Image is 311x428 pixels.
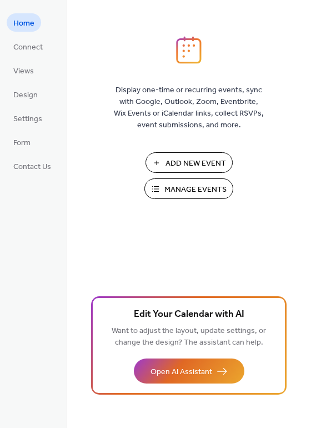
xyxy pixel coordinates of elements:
span: Contact Us [13,161,51,173]
span: Edit Your Calendar with AI [134,307,244,322]
span: Home [13,18,34,29]
span: Settings [13,113,42,125]
span: Want to adjust the layout, update settings, or change the design? The assistant can help. [112,324,266,350]
a: Views [7,61,41,79]
span: Open AI Assistant [151,366,212,378]
span: Design [13,89,38,101]
span: Form [13,137,31,149]
span: Views [13,66,34,77]
a: Contact Us [7,157,58,175]
button: Add New Event [146,152,233,173]
img: logo_icon.svg [176,36,202,64]
a: Home [7,13,41,32]
span: Manage Events [164,184,227,196]
button: Manage Events [144,178,233,199]
a: Connect [7,37,49,56]
span: Display one-time or recurring events, sync with Google, Outlook, Zoom, Eventbrite, Wix Events or ... [114,84,264,131]
a: Settings [7,109,49,127]
a: Form [7,133,37,151]
button: Open AI Assistant [134,359,244,384]
a: Design [7,85,44,103]
span: Add New Event [165,158,226,170]
span: Connect [13,42,43,53]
